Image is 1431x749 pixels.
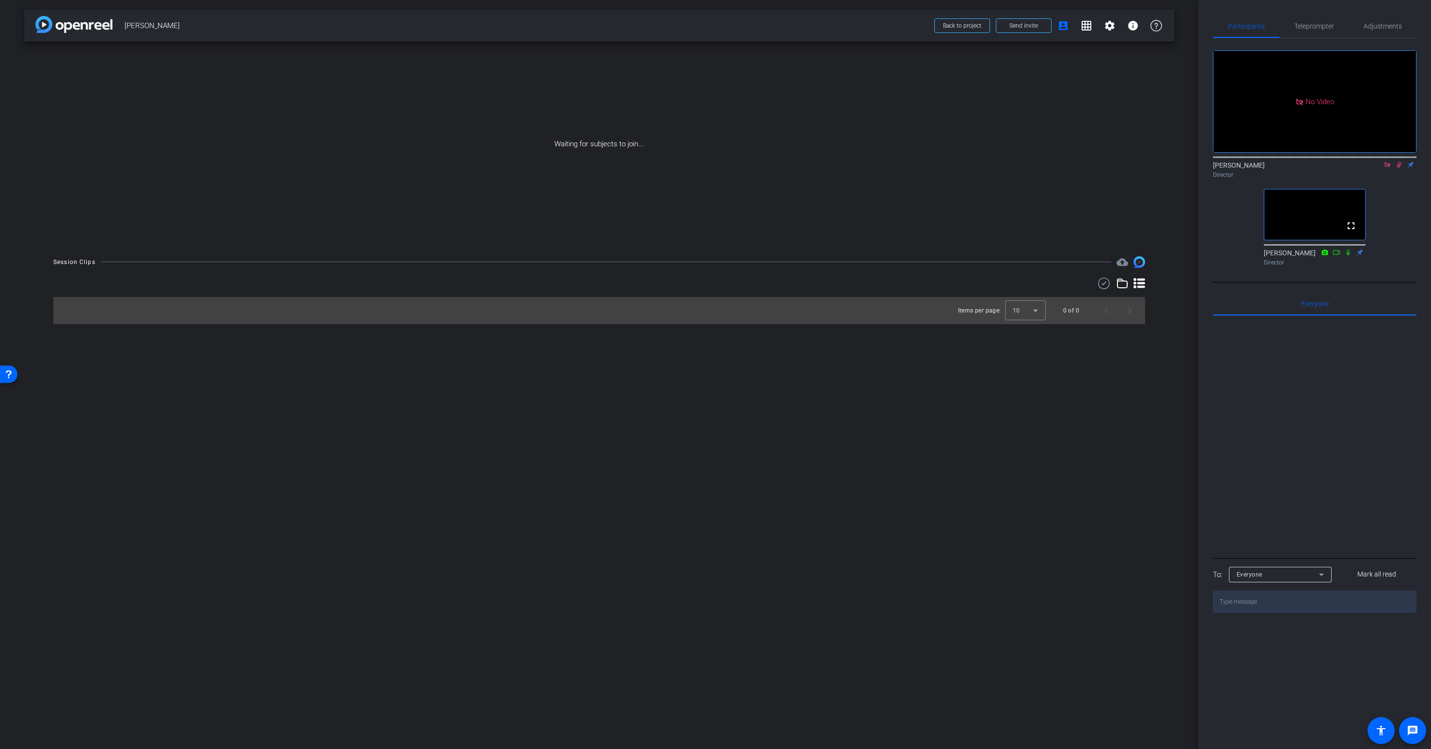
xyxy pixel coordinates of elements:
[1407,725,1418,736] mat-icon: message
[1063,306,1079,315] div: 0 of 0
[1228,23,1265,30] span: Participants
[1116,256,1128,268] mat-icon: cloud_upload
[958,306,1001,315] div: Items per page:
[1305,97,1334,106] span: No Video
[1057,20,1069,31] mat-icon: account_box
[1264,248,1366,267] div: [PERSON_NAME]
[1301,300,1329,307] span: Everyone
[934,18,990,33] button: Back to project
[1118,299,1141,322] button: Next page
[1213,569,1222,580] div: To:
[35,16,112,33] img: app-logo
[1337,566,1417,583] button: Mark all read
[1375,725,1387,736] mat-icon: accessibility
[1357,569,1396,579] span: Mark all read
[53,257,95,267] div: Session Clips
[1009,22,1038,30] span: Send invite
[1116,256,1128,268] span: Destinations for your clips
[1104,20,1116,31] mat-icon: settings
[1264,258,1366,267] div: Director
[1213,160,1416,179] div: [PERSON_NAME]
[1345,220,1357,232] mat-icon: fullscreen
[1213,171,1416,179] div: Director
[1294,23,1334,30] span: Teleprompter
[1127,20,1139,31] mat-icon: info
[125,16,928,35] span: [PERSON_NAME]
[1237,571,1262,578] span: Everyone
[1095,299,1118,322] button: Previous page
[943,22,981,29] span: Back to project
[24,42,1174,247] div: Waiting for subjects to join...
[1133,256,1145,268] img: Session clips
[996,18,1052,33] button: Send invite
[1364,23,1402,30] span: Adjustments
[1081,20,1092,31] mat-icon: grid_on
